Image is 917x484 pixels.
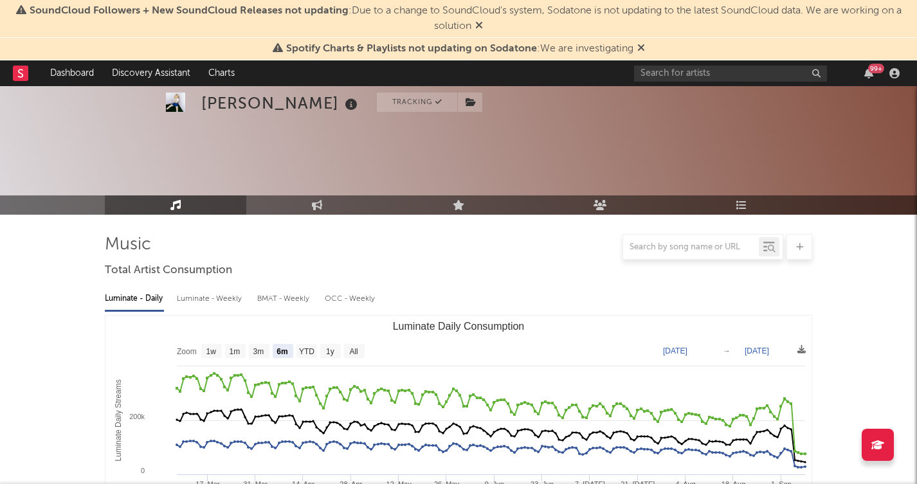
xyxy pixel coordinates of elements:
[286,44,537,54] span: Spotify Charts & Playlists not updating on Sodatone
[105,263,232,278] span: Total Artist Consumption
[177,288,244,310] div: Luminate - Weekly
[326,347,334,356] text: 1y
[105,288,164,310] div: Luminate - Daily
[201,93,361,114] div: [PERSON_NAME]
[299,347,314,356] text: YTD
[864,68,873,78] button: 99+
[377,93,457,112] button: Tracking
[663,346,687,355] text: [DATE]
[103,60,199,86] a: Discovery Assistant
[41,60,103,86] a: Dashboard
[230,347,241,356] text: 1m
[141,467,145,474] text: 0
[129,413,145,420] text: 200k
[114,379,123,461] text: Luminate Daily Streams
[30,6,349,16] span: SoundCloud Followers + New SoundCloud Releases not updating
[199,60,244,86] a: Charts
[475,21,483,31] span: Dismiss
[745,346,769,355] text: [DATE]
[723,346,731,355] text: →
[623,242,759,253] input: Search by song name or URL
[206,347,217,356] text: 1w
[277,347,287,356] text: 6m
[257,288,312,310] div: BMAT - Weekly
[253,347,264,356] text: 3m
[634,66,827,82] input: Search for artists
[868,64,884,73] div: 99 +
[637,44,645,54] span: Dismiss
[177,347,197,356] text: Zoom
[393,321,525,332] text: Luminate Daily Consumption
[325,288,376,310] div: OCC - Weekly
[349,347,358,356] text: All
[286,44,633,54] span: : We are investigating
[30,6,902,31] span: : Due to a change to SoundCloud's system, Sodatone is not updating to the latest SoundCloud data....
